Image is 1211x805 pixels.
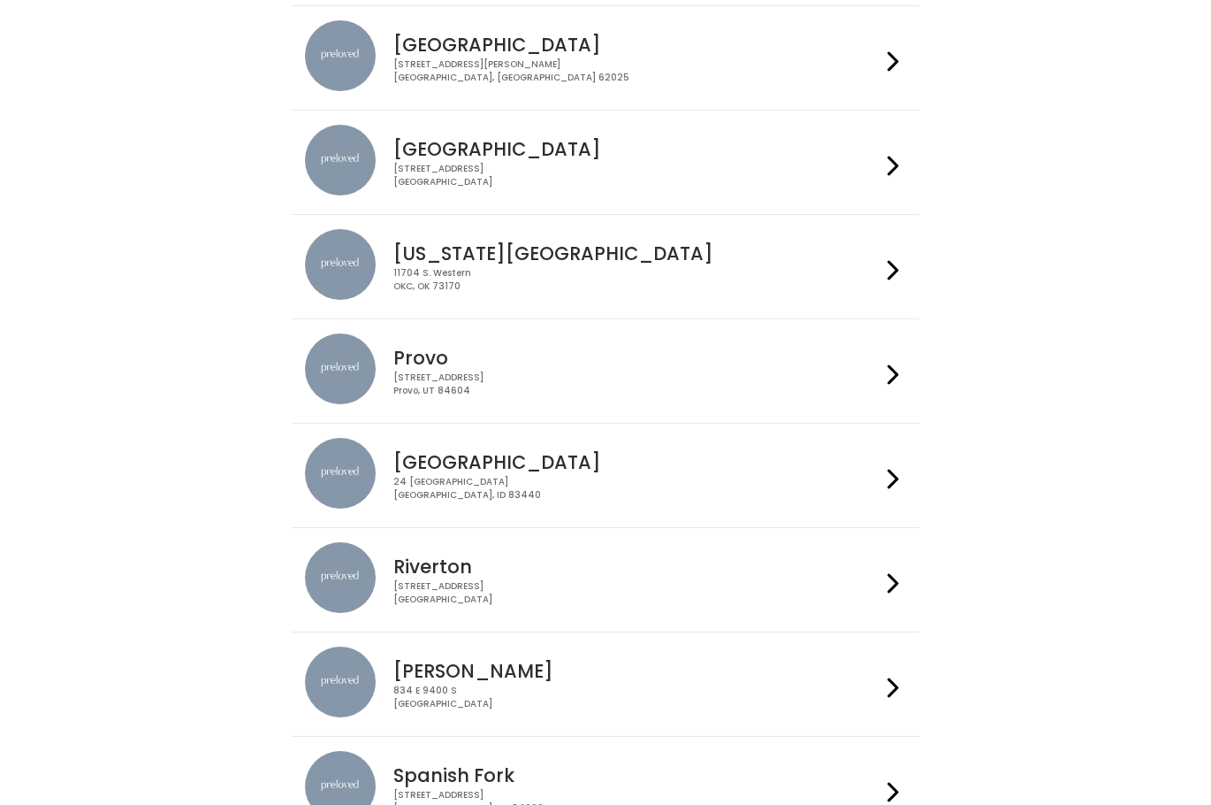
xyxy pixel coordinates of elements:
h4: [GEOGRAPHIC_DATA] [393,452,880,472]
div: 24 [GEOGRAPHIC_DATA] [GEOGRAPHIC_DATA], ID 83440 [393,476,880,502]
div: [STREET_ADDRESS] [GEOGRAPHIC_DATA] [393,163,880,188]
a: preloved location [GEOGRAPHIC_DATA] [STREET_ADDRESS][GEOGRAPHIC_DATA] [305,125,905,200]
a: preloved location [US_STATE][GEOGRAPHIC_DATA] 11704 S. WesternOKC, OK 73170 [305,229,905,304]
h4: Provo [393,348,880,368]
a: preloved location Provo [STREET_ADDRESS]Provo, UT 84604 [305,333,905,409]
div: [STREET_ADDRESS] [GEOGRAPHIC_DATA] [393,580,880,606]
img: preloved location [305,542,376,613]
img: preloved location [305,438,376,509]
h4: [PERSON_NAME] [393,661,880,681]
a: preloved location Riverton [STREET_ADDRESS][GEOGRAPHIC_DATA] [305,542,905,617]
h4: [GEOGRAPHIC_DATA] [393,139,880,159]
h4: [GEOGRAPHIC_DATA] [393,34,880,55]
img: preloved location [305,647,376,717]
h4: [US_STATE][GEOGRAPHIC_DATA] [393,243,880,264]
a: preloved location [GEOGRAPHIC_DATA] 24 [GEOGRAPHIC_DATA][GEOGRAPHIC_DATA], ID 83440 [305,438,905,513]
a: preloved location [PERSON_NAME] 834 E 9400 S[GEOGRAPHIC_DATA] [305,647,905,722]
img: preloved location [305,125,376,195]
img: preloved location [305,229,376,300]
div: [STREET_ADDRESS] Provo, UT 84604 [393,372,880,397]
a: preloved location [GEOGRAPHIC_DATA] [STREET_ADDRESS][PERSON_NAME][GEOGRAPHIC_DATA], [GEOGRAPHIC_D... [305,20,905,96]
div: 834 E 9400 S [GEOGRAPHIC_DATA] [393,685,880,710]
img: preloved location [305,20,376,91]
div: [STREET_ADDRESS][PERSON_NAME] [GEOGRAPHIC_DATA], [GEOGRAPHIC_DATA] 62025 [393,58,880,84]
img: preloved location [305,333,376,404]
h4: Riverton [393,556,880,577]
div: 11704 S. Western OKC, OK 73170 [393,267,880,293]
h4: Spanish Fork [393,765,880,786]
